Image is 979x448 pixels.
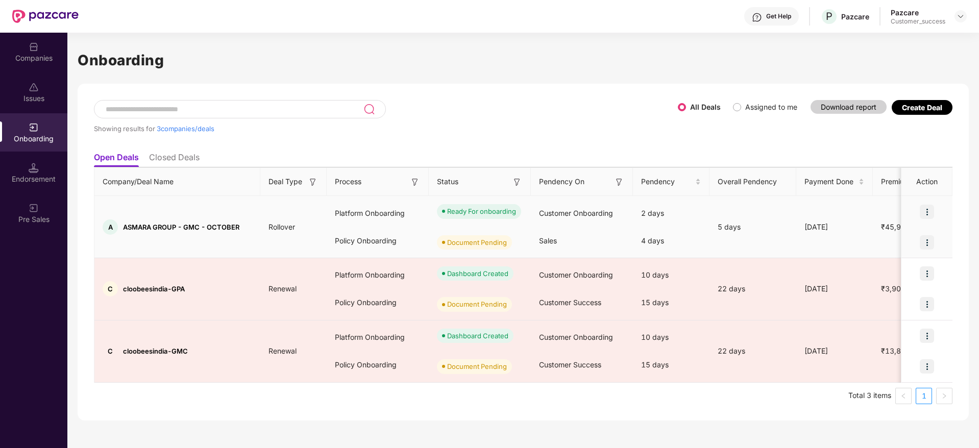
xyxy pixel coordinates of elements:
[891,17,945,26] div: Customer_success
[29,82,39,92] img: svg+xml;base64,PHN2ZyBpZD0iSXNzdWVzX2Rpc2FibGVkIiB4bWxucz0iaHR0cDovL3d3dy53My5vcmcvMjAwMC9zdmciIH...
[363,103,375,115] img: svg+xml;base64,PHN2ZyB3aWR0aD0iMjQiIGhlaWdodD0iMjUiIHZpZXdCb3g9IjAgMCAyNCAyNSIgZmlsbD0ibm9uZSIgeG...
[539,333,613,341] span: Customer Onboarding
[260,346,305,355] span: Renewal
[327,351,429,379] div: Policy Onboarding
[12,10,79,23] img: New Pazcare Logo
[920,266,934,281] img: icon
[447,206,516,216] div: Ready For onboarding
[709,168,796,196] th: Overall Pendency
[873,168,939,196] th: Premium Paid
[873,346,929,355] span: ₹13,86,470
[641,176,693,187] span: Pendency
[539,298,601,307] span: Customer Success
[78,49,969,71] h1: Onboarding
[796,283,873,294] div: [DATE]
[447,268,508,279] div: Dashboard Created
[633,227,709,255] div: 4 days
[895,388,912,404] li: Previous Page
[157,125,214,133] span: 3 companies/deals
[103,219,118,235] div: A
[633,168,709,196] th: Pendency
[335,176,361,187] span: Process
[29,122,39,133] img: svg+xml;base64,PHN2ZyB3aWR0aD0iMjAiIGhlaWdodD0iMjAiIHZpZXdCb3g9IjAgMCAyMCAyMCIgZmlsbD0ibm9uZSIgeG...
[539,176,584,187] span: Pendency On
[633,351,709,379] div: 15 days
[709,345,796,357] div: 22 days
[633,323,709,351] div: 10 days
[447,299,507,309] div: Document Pending
[94,168,260,196] th: Company/Deal Name
[902,103,942,112] div: Create Deal
[709,221,796,233] div: 5 days
[811,100,887,114] button: Download report
[804,176,856,187] span: Payment Done
[260,284,305,293] span: Renewal
[796,168,873,196] th: Payment Done
[633,289,709,316] div: 15 days
[752,12,762,22] img: svg+xml;base64,PHN2ZyBpZD0iSGVscC0zMngzMiIgeG1sbnM9Imh0dHA6Ly93d3cudzMub3JnLzIwMDAvc3ZnIiB3aWR0aD...
[94,152,139,167] li: Open Deals
[796,221,873,233] div: [DATE]
[512,177,522,187] img: svg+xml;base64,PHN2ZyB3aWR0aD0iMTYiIGhlaWdodD0iMTYiIHZpZXdCb3g9IjAgMCAxNiAxNiIgZmlsbD0ibm9uZSIgeG...
[268,176,302,187] span: Deal Type
[796,345,873,357] div: [DATE]
[539,209,613,217] span: Customer Onboarding
[539,360,601,369] span: Customer Success
[539,236,557,245] span: Sales
[327,227,429,255] div: Policy Onboarding
[920,205,934,219] img: icon
[123,223,239,231] span: ASMARA GROUP - GMC - OCTOBER
[895,388,912,404] button: left
[149,152,200,167] li: Closed Deals
[327,289,429,316] div: Policy Onboarding
[327,323,429,351] div: Platform Onboarding
[690,103,721,111] label: All Deals
[920,329,934,343] img: icon
[957,12,965,20] img: svg+xml;base64,PHN2ZyBpZD0iRHJvcGRvd24tMzJ4MzIiIHhtbG5zPSJodHRwOi8vd3d3LnczLm9yZy8yMDAwL3N2ZyIgd2...
[447,237,507,247] div: Document Pending
[826,10,833,22] span: P
[327,261,429,289] div: Platform Onboarding
[29,163,39,173] img: svg+xml;base64,PHN2ZyB3aWR0aD0iMTQuNSIgaGVpZ2h0PSIxNC41IiB2aWV3Qm94PSIwIDAgMTYgMTYiIGZpbGw9Im5vbm...
[447,331,508,341] div: Dashboard Created
[900,393,907,399] span: left
[29,203,39,213] img: svg+xml;base64,PHN2ZyB3aWR0aD0iMjAiIGhlaWdodD0iMjAiIHZpZXdCb3g9IjAgMCAyMCAyMCIgZmlsbD0ibm9uZSIgeG...
[920,359,934,374] img: icon
[916,388,932,404] a: 1
[745,103,797,111] label: Assigned to me
[936,388,952,404] button: right
[614,177,624,187] img: svg+xml;base64,PHN2ZyB3aWR0aD0iMTYiIGhlaWdodD0iMTYiIHZpZXdCb3g9IjAgMCAxNiAxNiIgZmlsbD0ibm9uZSIgeG...
[766,12,791,20] div: Get Help
[308,177,318,187] img: svg+xml;base64,PHN2ZyB3aWR0aD0iMTYiIGhlaWdodD0iMTYiIHZpZXdCb3g9IjAgMCAxNiAxNiIgZmlsbD0ibm9uZSIgeG...
[103,343,118,359] div: C
[94,125,678,133] div: Showing results for
[920,297,934,311] img: icon
[103,281,118,296] div: C
[920,235,934,250] img: icon
[873,284,914,293] span: ₹3,902
[447,361,507,371] div: Document Pending
[901,168,952,196] th: Action
[936,388,952,404] li: Next Page
[437,176,458,187] span: Status
[410,177,420,187] img: svg+xml;base64,PHN2ZyB3aWR0aD0iMTYiIGhlaWdodD0iMTYiIHZpZXdCb3g9IjAgMCAxNiAxNiIgZmlsbD0ibm9uZSIgeG...
[123,347,188,355] span: cloobeesindia-GMC
[539,270,613,279] span: Customer Onboarding
[916,388,932,404] li: 1
[841,12,869,21] div: Pazcare
[941,393,947,399] span: right
[633,200,709,227] div: 2 days
[873,222,929,231] span: ₹45,99,900
[29,42,39,52] img: svg+xml;base64,PHN2ZyBpZD0iQ29tcGFuaWVzIiB4bWxucz0iaHR0cDovL3d3dy53My5vcmcvMjAwMC9zdmciIHdpZHRoPS...
[709,283,796,294] div: 22 days
[260,222,303,231] span: Rollover
[848,388,891,404] li: Total 3 items
[891,8,945,17] div: Pazcare
[123,285,185,293] span: cloobeesindia-GPA
[633,261,709,289] div: 10 days
[327,200,429,227] div: Platform Onboarding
